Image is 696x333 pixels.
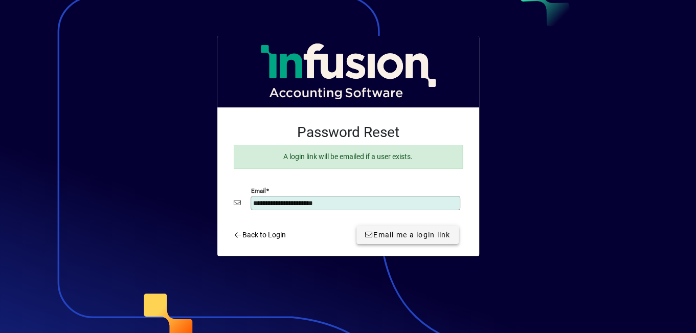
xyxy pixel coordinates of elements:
div: A login link will be emailed if a user exists. [234,145,463,169]
span: Email me a login link [365,230,451,240]
a: Back to Login [230,226,290,244]
button: Email me a login link [356,226,459,244]
mat-label: Email [251,187,266,194]
h2: Password Reset [234,124,463,141]
span: Back to Login [234,230,286,240]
